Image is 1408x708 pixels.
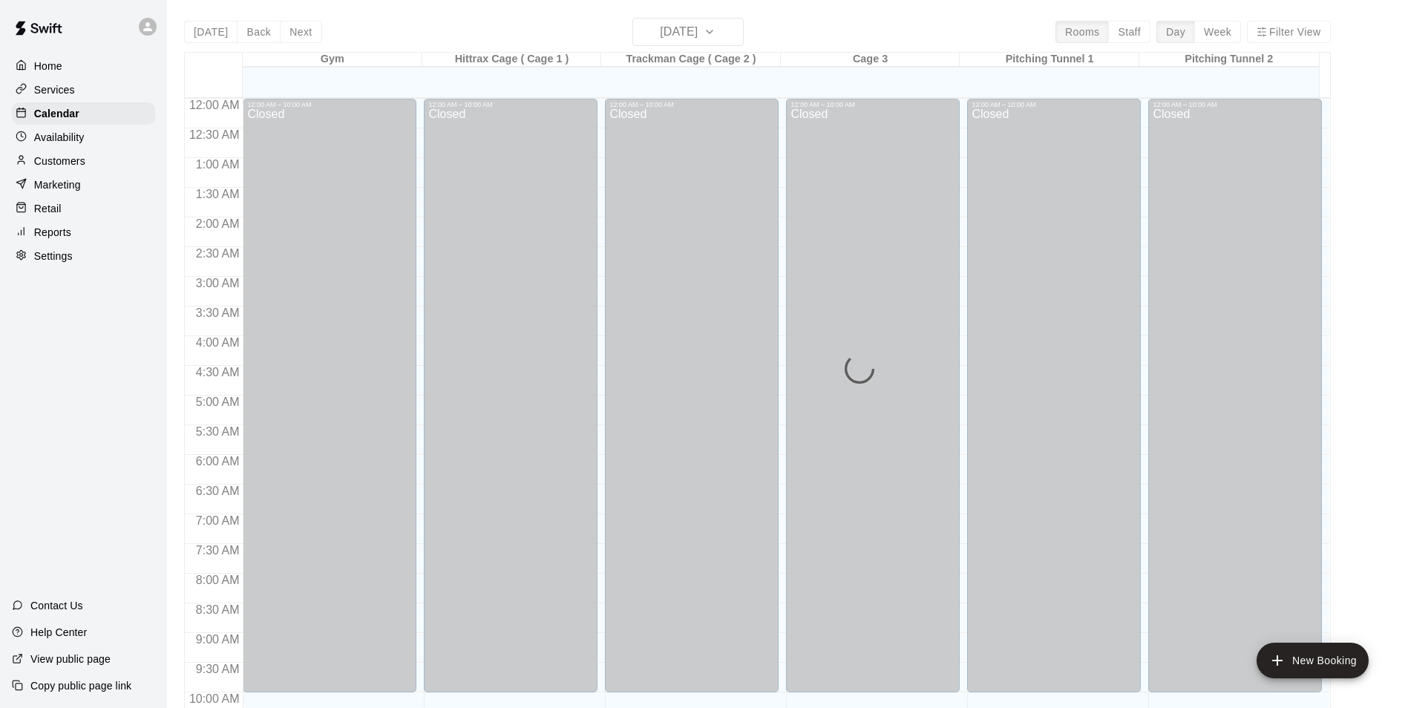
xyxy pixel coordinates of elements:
span: 9:00 AM [192,633,243,646]
span: 6:30 AM [192,485,243,497]
div: Pitching Tunnel 1 [960,53,1139,67]
span: 9:30 AM [192,663,243,675]
div: 12:00 AM – 10:00 AM [790,101,955,108]
p: Contact Us [30,598,83,613]
p: Customers [34,154,85,168]
div: Pitching Tunnel 2 [1139,53,1319,67]
p: Copy public page link [30,678,131,693]
span: 4:30 AM [192,366,243,378]
p: Retail [34,201,62,216]
div: Closed [790,108,955,698]
p: Help Center [30,625,87,640]
span: 5:30 AM [192,425,243,438]
p: Services [34,82,75,97]
div: 12:00 AM – 10:00 AM: Closed [1148,99,1322,692]
p: Availability [34,130,85,145]
span: 2:30 AM [192,247,243,260]
div: Closed [428,108,593,698]
div: 12:00 AM – 10:00 AM: Closed [786,99,960,692]
a: Reports [12,221,155,243]
span: 10:00 AM [186,692,243,705]
span: 8:00 AM [192,574,243,586]
span: 3:00 AM [192,277,243,289]
p: Marketing [34,177,81,192]
div: 12:00 AM – 10:00 AM [972,101,1136,108]
a: Services [12,79,155,101]
div: 12:00 AM – 10:00 AM [428,101,593,108]
span: 5:00 AM [192,396,243,408]
a: Home [12,55,155,77]
p: View public page [30,652,111,666]
div: Closed [609,108,774,698]
span: 1:30 AM [192,188,243,200]
button: add [1257,643,1369,678]
div: Hittrax Cage ( Cage 1 ) [422,53,602,67]
a: Retail [12,197,155,220]
div: Trackman Cage ( Cage 2 ) [601,53,781,67]
span: 4:00 AM [192,336,243,349]
span: 1:00 AM [192,158,243,171]
div: 12:00 AM – 10:00 AM: Closed [605,99,779,692]
span: 12:00 AM [186,99,243,111]
a: Marketing [12,174,155,196]
div: 12:00 AM – 10:00 AM: Closed [243,99,416,692]
span: 6:00 AM [192,455,243,468]
div: Cage 3 [781,53,960,67]
p: Calendar [34,106,79,121]
p: Settings [34,249,73,263]
p: Reports [34,225,71,240]
span: 7:30 AM [192,544,243,557]
div: Closed [247,108,412,698]
div: Closed [1153,108,1317,698]
a: Customers [12,150,155,172]
div: 12:00 AM – 10:00 AM: Closed [967,99,1141,692]
a: Calendar [12,102,155,125]
div: 12:00 AM – 10:00 AM [1153,101,1317,108]
span: 12:30 AM [186,128,243,141]
div: 12:00 AM – 10:00 AM [247,101,412,108]
p: Home [34,59,62,73]
a: Settings [12,245,155,267]
a: Availability [12,126,155,148]
span: 2:00 AM [192,217,243,230]
div: Closed [972,108,1136,698]
span: 7:00 AM [192,514,243,527]
div: 12:00 AM – 10:00 AM: Closed [424,99,597,692]
div: Gym [243,53,422,67]
span: 3:30 AM [192,307,243,319]
div: 12:00 AM – 10:00 AM [609,101,774,108]
span: 8:30 AM [192,603,243,616]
